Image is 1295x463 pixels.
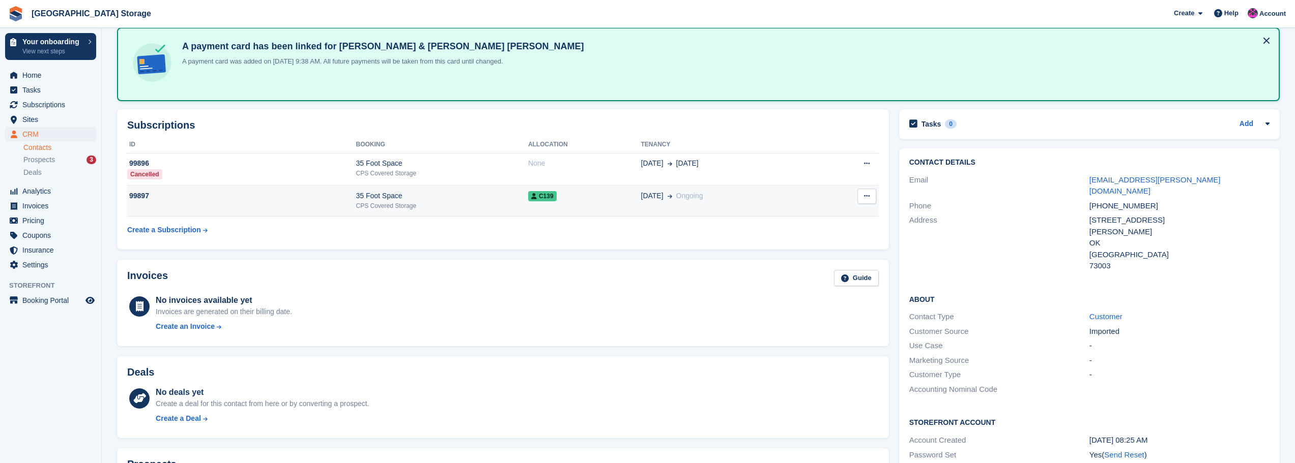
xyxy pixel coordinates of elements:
[156,386,369,398] div: No deals yet
[5,213,96,228] a: menu
[127,225,201,235] div: Create a Subscription
[356,169,528,178] div: CPS Covered Storage
[5,199,96,213] a: menu
[909,174,1089,197] div: Email
[909,294,1270,304] h2: About
[1102,450,1146,459] span: ( )
[127,119,879,131] h2: Subscriptions
[127,137,356,153] th: ID
[156,321,292,332] a: Create an Invoice
[87,156,96,164] div: 3
[1240,118,1253,130] a: Add
[909,159,1270,167] h2: Contact Details
[27,5,155,22] a: [GEOGRAPHIC_DATA] Storage
[22,228,83,242] span: Coupons
[22,293,83,307] span: Booking Portal
[22,83,83,97] span: Tasks
[22,112,83,127] span: Sites
[127,169,162,179] div: Cancelled
[156,398,369,409] div: Create a deal for this contact from here or by converting a prospect.
[909,417,1270,427] h2: Storefront Account
[356,201,528,210] div: CPS Covered Storage
[909,340,1089,352] div: Use Case
[5,112,96,127] a: menu
[23,167,96,178] a: Deals
[127,221,208,239] a: Create a Subscription
[676,158,699,169] span: [DATE]
[1259,9,1286,19] span: Account
[22,68,83,82] span: Home
[945,119,957,129] div: 0
[1089,260,1270,272] div: 73003
[5,293,96,307] a: menu
[156,294,292,306] div: No invoices available yet
[1089,175,1221,196] a: [EMAIL_ADDRESS][PERSON_NAME][DOMAIN_NAME]
[356,191,528,201] div: 35 Foot Space
[909,449,1089,461] div: Password Set
[22,127,83,141] span: CRM
[1089,326,1270,337] div: Imported
[178,41,584,52] h4: A payment card has been linked for [PERSON_NAME] & [PERSON_NAME] [PERSON_NAME]
[909,384,1089,395] div: Accounting Nominal Code
[1089,449,1270,461] div: Yes
[641,137,818,153] th: Tenancy
[156,306,292,317] div: Invoices are generated on their billing date.
[356,137,528,153] th: Booking
[22,243,83,257] span: Insurance
[22,199,83,213] span: Invoices
[528,191,557,201] span: C139
[641,191,664,201] span: [DATE]
[23,168,42,177] span: Deals
[5,98,96,112] a: menu
[909,311,1089,323] div: Contact Type
[22,213,83,228] span: Pricing
[922,119,941,129] h2: Tasks
[22,98,83,112] span: Subscriptions
[909,355,1089,366] div: Marketing Source
[909,326,1089,337] div: Customer Source
[23,155,55,165] span: Prospects
[356,158,528,169] div: 35 Foot Space
[5,127,96,141] a: menu
[909,214,1089,272] div: Address
[8,6,23,21] img: stora-icon-8386f47178a22dfd0bd8f6a31ec36ba5ce8667c1dd55bd0f319d3a0aa187defe.svg
[1089,200,1270,212] div: [PHONE_NUMBER]
[22,184,83,198] span: Analytics
[528,137,641,153] th: Allocation
[1248,8,1258,18] img: Jantz Morgan
[156,413,369,424] a: Create a Deal
[1089,237,1270,249] div: OK
[909,369,1089,381] div: Customer Type
[84,294,96,306] a: Preview store
[1089,435,1270,446] div: [DATE] 08:25 AM
[5,258,96,272] a: menu
[1089,226,1270,238] div: [PERSON_NAME]
[22,38,83,45] p: Your onboarding
[5,83,96,97] a: menu
[5,33,96,60] a: Your onboarding View next steps
[130,41,174,84] img: card-linked-ebf98d0992dc2aeb22e95c0e3c79077019eb2392cfd83c6a337811c24bc77127.svg
[23,155,96,165] a: Prospects 3
[528,158,641,169] div: None
[127,191,356,201] div: 99897
[9,281,101,291] span: Storefront
[1089,312,1123,321] a: Customer
[127,158,356,169] div: 99896
[1089,340,1270,352] div: -
[1089,369,1270,381] div: -
[156,413,201,424] div: Create a Deal
[156,321,215,332] div: Create an Invoice
[1089,249,1270,261] div: [GEOGRAPHIC_DATA]
[127,270,168,287] h2: Invoices
[5,68,96,82] a: menu
[1089,355,1270,366] div: -
[1224,8,1239,18] span: Help
[676,192,703,200] span: Ongoing
[1174,8,1194,18] span: Create
[834,270,879,287] a: Guide
[641,158,664,169] span: [DATE]
[5,243,96,257] a: menu
[127,366,154,378] h2: Deals
[1104,450,1144,459] a: Send Reset
[178,56,534,67] p: A payment card was added on [DATE] 9:38 AM. All future payments will be taken from this card unti...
